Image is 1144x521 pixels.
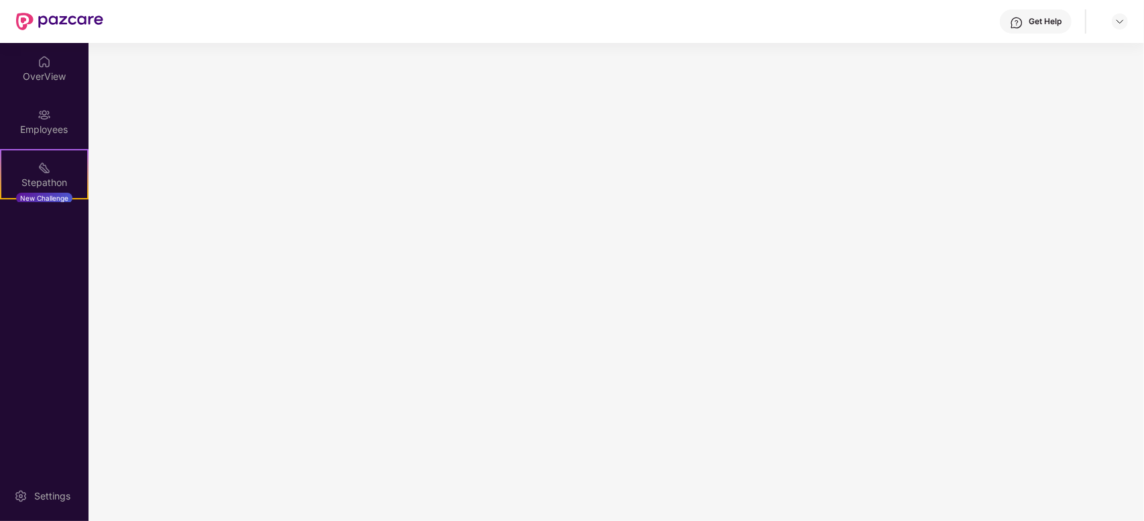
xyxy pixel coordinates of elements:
[30,489,74,503] div: Settings
[38,108,51,122] img: svg+xml;base64,PHN2ZyBpZD0iRW1wbG95ZWVzIiB4bWxucz0iaHR0cDovL3d3dy53My5vcmcvMjAwMC9zdmciIHdpZHRoPS...
[14,489,27,503] img: svg+xml;base64,PHN2ZyBpZD0iU2V0dGluZy0yMHgyMCIgeG1sbnM9Imh0dHA6Ly93d3cudzMub3JnLzIwMDAvc3ZnIiB3aW...
[16,193,72,203] div: New Challenge
[1029,16,1062,27] div: Get Help
[16,13,103,30] img: New Pazcare Logo
[1114,16,1125,27] img: svg+xml;base64,PHN2ZyBpZD0iRHJvcGRvd24tMzJ4MzIiIHhtbG5zPSJodHRwOi8vd3d3LnczLm9yZy8yMDAwL3N2ZyIgd2...
[1010,16,1023,30] img: svg+xml;base64,PHN2ZyBpZD0iSGVscC0zMngzMiIgeG1sbnM9Imh0dHA6Ly93d3cudzMub3JnLzIwMDAvc3ZnIiB3aWR0aD...
[38,161,51,175] img: svg+xml;base64,PHN2ZyB4bWxucz0iaHR0cDovL3d3dy53My5vcmcvMjAwMC9zdmciIHdpZHRoPSIyMSIgaGVpZ2h0PSIyMC...
[38,55,51,68] img: svg+xml;base64,PHN2ZyBpZD0iSG9tZSIgeG1sbnM9Imh0dHA6Ly93d3cudzMub3JnLzIwMDAvc3ZnIiB3aWR0aD0iMjAiIG...
[1,176,87,189] div: Stepathon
